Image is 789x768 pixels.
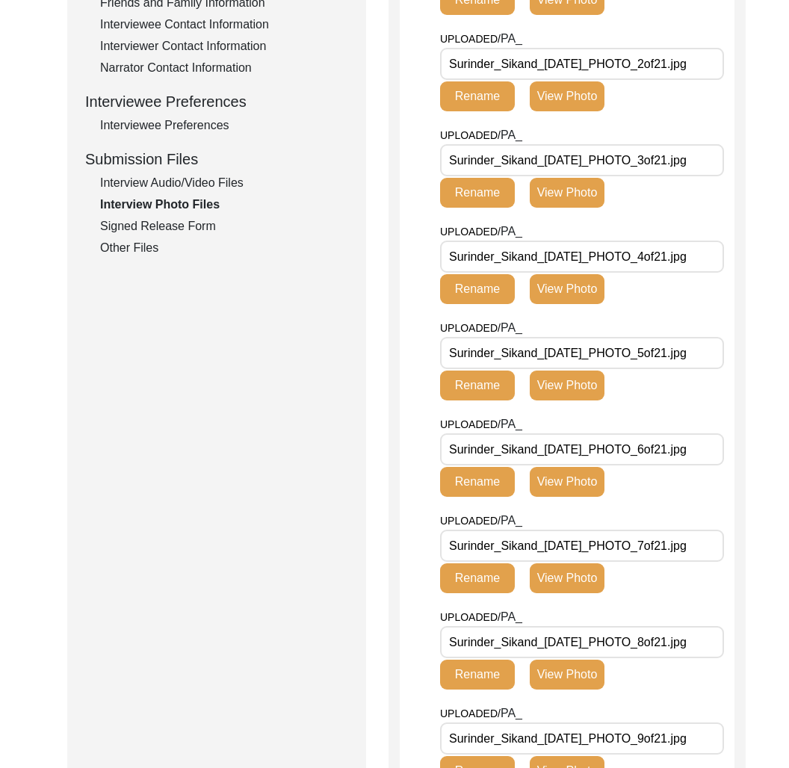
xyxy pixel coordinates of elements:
[501,707,522,719] span: PA_
[501,610,522,623] span: PA_
[501,225,522,238] span: PA_
[440,467,515,497] button: Rename
[100,239,348,257] div: Other Files
[440,274,515,304] button: Rename
[530,81,604,111] button: View Photo
[501,418,522,430] span: PA_
[530,563,604,593] button: View Photo
[501,128,522,141] span: PA_
[530,371,604,400] button: View Photo
[530,178,604,208] button: View Photo
[100,37,348,55] div: Interviewer Contact Information
[440,563,515,593] button: Rename
[440,129,501,141] span: UPLOADED/
[530,467,604,497] button: View Photo
[440,178,515,208] button: Rename
[440,418,501,430] span: UPLOADED/
[440,515,501,527] span: UPLOADED/
[501,321,522,334] span: PA_
[440,322,501,334] span: UPLOADED/
[501,514,522,527] span: PA_
[85,148,348,170] div: Submission Files
[440,81,515,111] button: Rename
[100,217,348,235] div: Signed Release Form
[100,174,348,192] div: Interview Audio/Video Files
[530,274,604,304] button: View Photo
[85,90,348,113] div: Interviewee Preferences
[440,33,501,45] span: UPLOADED/
[440,611,501,623] span: UPLOADED/
[440,707,501,719] span: UPLOADED/
[100,196,348,214] div: Interview Photo Files
[440,226,501,238] span: UPLOADED/
[100,59,348,77] div: Narrator Contact Information
[530,660,604,690] button: View Photo
[501,32,522,45] span: PA_
[440,660,515,690] button: Rename
[100,117,348,134] div: Interviewee Preferences
[100,16,348,34] div: Interviewee Contact Information
[440,371,515,400] button: Rename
